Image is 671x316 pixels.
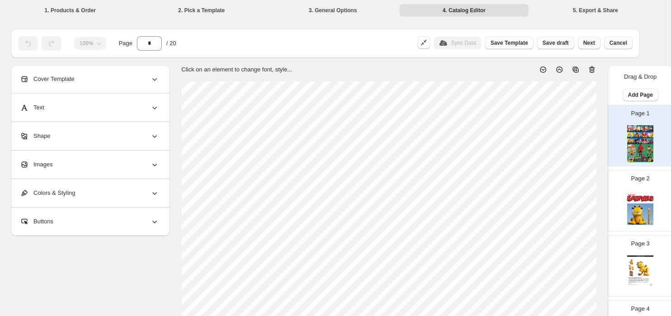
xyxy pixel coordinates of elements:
img: secondaryImage [629,259,634,264]
div: Brand: Boss Fight Studio - The Store [629,284,643,285]
span: Buttons [20,217,53,226]
span: Save draft [543,39,569,47]
span: / 20 [166,39,176,48]
span: Colors & Styling [20,189,75,198]
img: secondaryImage [629,271,634,276]
p: Drag & Drop [624,72,657,81]
button: Save draft [537,37,574,49]
button: Save Template [485,37,533,49]
button: Add Page [623,89,658,101]
span: Next [583,39,595,47]
span: Images [20,160,53,169]
img: cover page [627,190,653,227]
div: $ 24.99 [640,285,652,286]
span: Cancel [610,39,627,47]
p: Page 4 [631,304,650,313]
span: Add Page [628,91,653,99]
span: Cover Template [20,75,75,84]
img: secondaryImage [629,265,634,270]
span: Page [119,39,132,48]
button: Next [578,37,601,49]
p: Page 1 [631,109,650,118]
span: Text [20,103,44,112]
p: Page 2 [631,174,650,183]
span: Save Template [490,39,528,47]
div: Garfield Action Figure | Garfield [629,277,652,278]
div: Boss Fight Studio 2025 [627,255,653,257]
p: Click on an element to change font, style... [182,65,292,74]
button: Cancel [604,37,633,49]
img: primaryImage [634,259,652,276]
span: Shape [20,132,51,141]
div: Our rotund orange star, [PERSON_NAME], now has his own action figure with 25 points of articulati... [629,278,650,284]
img: cover page [627,125,653,162]
p: Page 3 [631,239,650,248]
